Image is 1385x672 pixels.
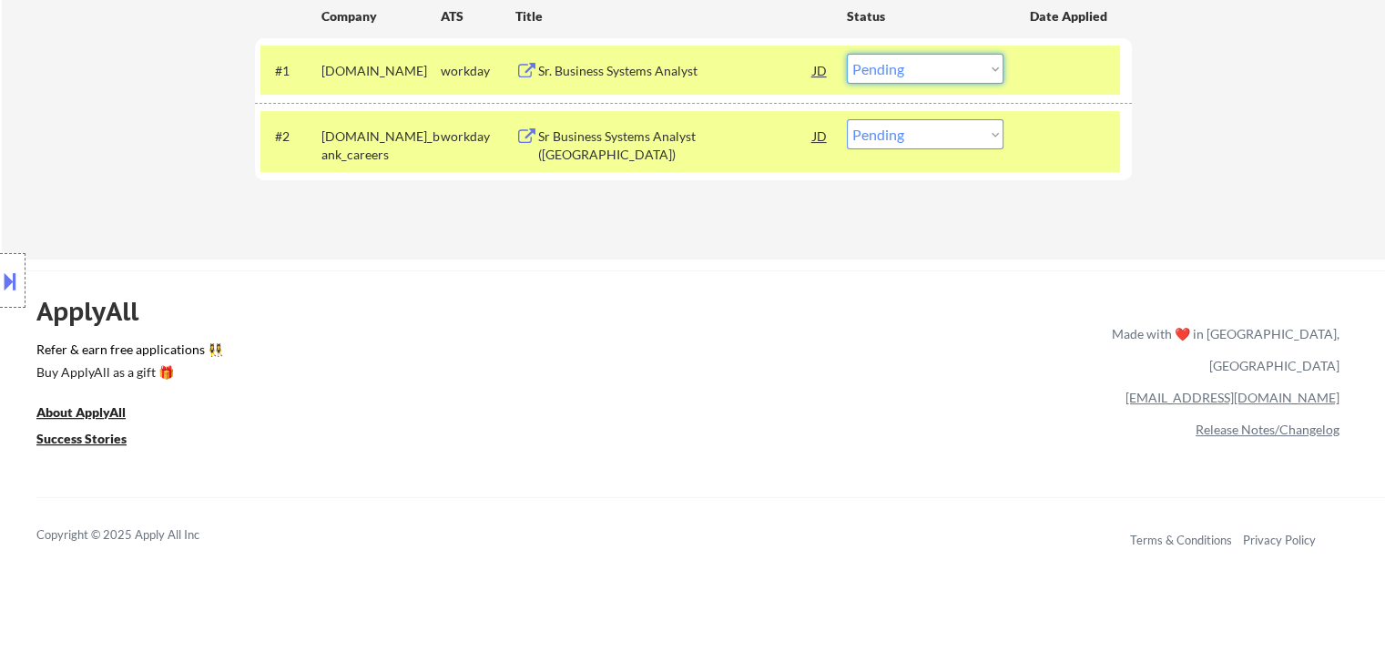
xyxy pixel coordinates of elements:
a: Terms & Conditions [1130,533,1232,547]
a: Privacy Policy [1243,533,1316,547]
div: [DOMAIN_NAME]_bank_careers [321,127,441,163]
div: Sr. Business Systems Analyst [538,62,813,80]
a: Refer & earn free applications 👯‍♀️ [36,343,731,362]
div: Title [515,7,830,25]
div: workday [441,127,515,146]
div: Date Applied [1030,7,1110,25]
div: #1 [275,62,307,80]
div: ATS [441,7,515,25]
div: JD [811,54,830,87]
div: workday [441,62,515,80]
div: Copyright © 2025 Apply All Inc [36,526,246,545]
div: Made with ❤️ in [GEOGRAPHIC_DATA], [GEOGRAPHIC_DATA] [1105,318,1339,382]
div: Company [321,7,441,25]
div: JD [811,119,830,152]
div: Sr Business Systems Analyst ([GEOGRAPHIC_DATA]) [538,127,813,163]
a: [EMAIL_ADDRESS][DOMAIN_NAME] [1125,390,1339,405]
a: Release Notes/Changelog [1196,422,1339,437]
div: [DOMAIN_NAME] [321,62,441,80]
